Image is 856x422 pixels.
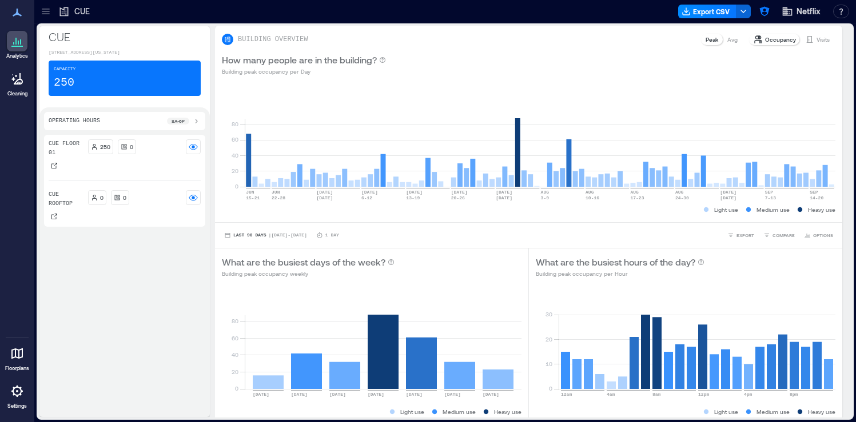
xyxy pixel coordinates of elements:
[496,195,512,200] text: [DATE]
[586,195,599,200] text: 10-16
[546,311,552,317] tspan: 30
[400,407,424,416] p: Light use
[232,335,238,341] tspan: 60
[757,407,790,416] p: Medium use
[2,340,33,375] a: Floorplans
[736,232,754,239] span: EXPORT
[368,392,384,397] text: [DATE]
[3,65,31,101] a: Cleaning
[238,35,308,44] p: BUILDING OVERVIEW
[706,35,718,44] p: Peak
[49,116,100,126] p: Operating Hours
[546,336,552,343] tspan: 20
[329,392,346,397] text: [DATE]
[272,190,280,195] text: JUN
[444,392,461,397] text: [DATE]
[483,392,499,397] text: [DATE]
[536,269,704,278] p: Building peak occupancy per Hour
[54,75,74,91] p: 250
[727,35,738,44] p: Avg
[49,139,83,158] p: CUE Floor 01
[808,407,835,416] p: Heavy use
[765,190,774,195] text: SEP
[316,190,333,195] text: [DATE]
[232,368,238,375] tspan: 20
[406,190,423,195] text: [DATE]
[714,205,738,214] p: Light use
[817,35,830,44] p: Visits
[74,6,90,17] p: CUE
[232,351,238,358] tspan: 40
[222,67,386,76] p: Building peak occupancy per Day
[246,190,254,195] text: JUN
[7,403,27,409] p: Settings
[222,53,377,67] p: How many people are in the building?
[49,49,201,56] p: [STREET_ADDRESS][US_STATE]
[232,317,238,324] tspan: 80
[778,2,824,21] button: Netflix
[761,230,797,241] button: COMPARE
[546,360,552,367] tspan: 10
[3,27,31,63] a: Analytics
[54,66,75,73] p: Capacity
[232,152,238,159] tspan: 40
[549,385,552,392] tspan: 0
[49,190,83,208] p: CUE Rooftop
[607,392,615,397] text: 4am
[813,232,833,239] span: OPTIONS
[232,136,238,143] tspan: 60
[536,255,695,269] p: What are the busiest hours of the day?
[100,142,110,151] p: 250
[720,190,736,195] text: [DATE]
[797,6,821,17] span: Netflix
[675,195,689,200] text: 24-30
[172,118,185,124] p: 8a - 6p
[316,195,333,200] text: [DATE]
[561,392,572,397] text: 12am
[100,193,103,202] p: 0
[7,90,27,97] p: Cleaning
[720,195,736,200] text: [DATE]
[790,392,798,397] text: 8pm
[496,190,512,195] text: [DATE]
[810,195,823,200] text: 14-20
[406,392,423,397] text: [DATE]
[765,35,796,44] p: Occupancy
[272,195,285,200] text: 22-28
[246,195,260,200] text: 15-21
[5,365,29,372] p: Floorplans
[714,407,738,416] p: Light use
[361,190,378,195] text: [DATE]
[3,377,31,413] a: Settings
[232,120,238,127] tspan: 80
[443,407,476,416] p: Medium use
[123,193,126,202] p: 0
[406,195,420,200] text: 13-19
[291,392,308,397] text: [DATE]
[494,407,521,416] p: Heavy use
[130,142,133,151] p: 0
[765,195,776,200] text: 7-13
[6,53,28,59] p: Analytics
[773,232,795,239] span: COMPARE
[586,190,594,195] text: AUG
[49,29,201,45] p: CUE
[541,195,550,200] text: 3-9
[451,195,465,200] text: 20-26
[698,392,709,397] text: 12pm
[725,230,757,241] button: EXPORT
[630,195,644,200] text: 17-23
[253,392,269,397] text: [DATE]
[744,392,753,397] text: 4pm
[451,190,468,195] text: [DATE]
[235,183,238,190] tspan: 0
[222,269,395,278] p: Building peak occupancy weekly
[810,190,818,195] text: SEP
[541,190,550,195] text: AUG
[361,195,372,200] text: 6-12
[808,205,835,214] p: Heavy use
[652,392,661,397] text: 8am
[675,190,684,195] text: AUG
[678,5,736,18] button: Export CSV
[232,167,238,174] tspan: 20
